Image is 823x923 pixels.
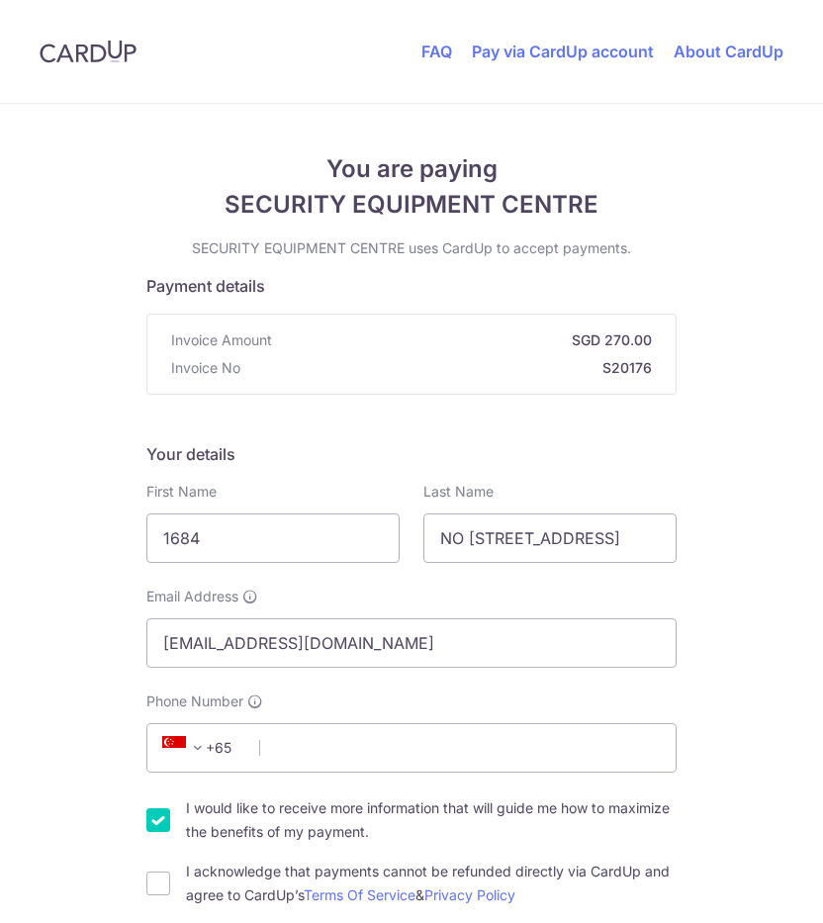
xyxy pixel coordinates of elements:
[146,513,400,563] input: First name
[423,513,677,563] input: Last name
[424,886,515,903] a: Privacy Policy
[146,587,238,606] span: Email Address
[146,692,243,711] span: Phone Number
[421,42,452,61] a: FAQ
[146,187,677,223] span: SECURITY EQUIPMENT CENTRE
[146,274,677,298] h5: Payment details
[171,358,240,378] span: Invoice No
[156,736,245,760] span: +65
[171,330,272,350] span: Invoice Amount
[674,42,783,61] a: About CardUp
[146,618,677,668] input: Email address
[40,40,137,63] img: CardUp
[280,330,652,350] strong: SGD 270.00
[146,482,217,502] label: First Name
[162,736,210,760] span: +65
[146,442,677,466] h5: Your details
[423,482,494,502] label: Last Name
[248,358,652,378] strong: S20176
[186,796,677,844] label: I would like to receive more information that will guide me how to maximize the benefits of my pa...
[146,238,677,258] p: SECURITY EQUIPMENT CENTRE uses CardUp to accept payments.
[186,860,677,907] label: I acknowledge that payments cannot be refunded directly via CardUp and agree to CardUp’s &
[146,151,677,187] span: You are paying
[304,886,415,903] a: Terms Of Service
[472,42,654,61] a: Pay via CardUp account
